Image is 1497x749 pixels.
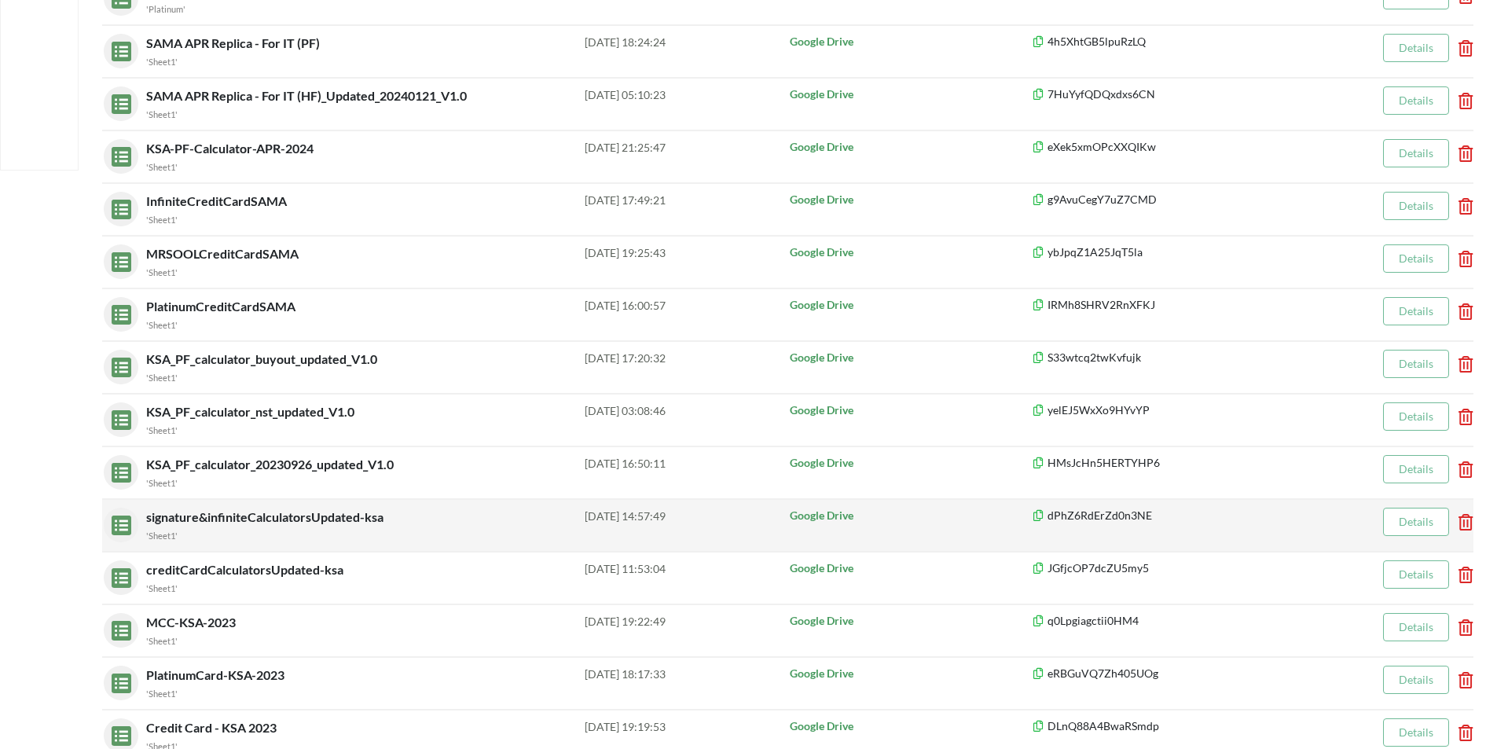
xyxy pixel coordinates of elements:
small: 'Sheet1' [146,215,178,225]
small: 'Sheet1' [146,267,178,277]
button: Details [1383,350,1449,378]
a: Details [1399,515,1433,528]
span: SAMA APR Replica - For IT (PF) [146,35,323,50]
small: 'Platinum' [146,4,185,14]
div: [DATE] 18:17:33 [585,666,788,700]
p: DLnQ88A4BwaRSmdp [1032,718,1330,734]
img: sheets.7a1b7961.svg [104,613,131,641]
div: [DATE] 17:20:32 [585,350,788,384]
img: sheets.7a1b7961.svg [104,139,131,167]
a: Details [1399,620,1433,633]
button: Details [1383,666,1449,694]
p: Google Drive [790,718,1033,734]
p: Google Drive [790,139,1033,155]
div: [DATE] 03:08:46 [585,402,788,437]
span: MRSOOLCreditCardSAMA [146,246,302,261]
p: Google Drive [790,666,1033,681]
span: KSA_PF_calculator_buyout_updated_V1.0 [146,351,380,366]
p: 7HuYyfQDQxdxs6CN [1032,86,1330,102]
img: sheets.7a1b7961.svg [104,402,131,430]
span: MCC-KSA-2023 [146,615,239,630]
button: Details [1383,139,1449,167]
a: Details [1399,94,1433,107]
div: [DATE] 16:50:11 [585,455,788,490]
div: [DATE] 14:57:49 [585,508,788,542]
a: Details [1399,409,1433,423]
button: Details [1383,718,1449,747]
a: Details [1399,462,1433,475]
small: 'Sheet1' [146,688,178,699]
span: signature&infiniteCalculatorsUpdated-ksa [146,509,387,524]
span: KSA-PF-Calculator-APR-2024 [146,141,317,156]
p: Google Drive [790,350,1033,365]
span: PlatinumCard-KSA-2023 [146,667,288,682]
span: SAMA APR Replica - For IT (HF)_Updated_20240121_V1.0 [146,88,470,103]
a: Details [1399,304,1433,318]
span: PlatinumCreditCardSAMA [146,299,299,314]
div: [DATE] 21:25:47 [585,139,788,174]
button: Details [1383,244,1449,273]
p: dPhZ6RdErZd0n3NE [1032,508,1330,523]
img: sheets.7a1b7961.svg [104,350,131,377]
p: Google Drive [790,402,1033,418]
p: Google Drive [790,192,1033,207]
button: Details [1383,508,1449,536]
button: Details [1383,34,1449,62]
p: q0Lpgiagctii0HM4 [1032,613,1330,629]
a: Details [1399,725,1433,739]
div: [DATE] 19:22:49 [585,613,788,648]
a: Details [1399,357,1433,370]
small: 'Sheet1' [146,320,178,330]
img: sheets.7a1b7961.svg [104,666,131,693]
p: Google Drive [790,34,1033,50]
img: sheets.7a1b7961.svg [104,297,131,325]
button: Details [1383,560,1449,589]
button: Details [1383,86,1449,115]
img: sheets.7a1b7961.svg [104,86,131,114]
p: g9AvuCegY7uZ7CMD [1032,192,1330,207]
small: 'Sheet1' [146,57,178,67]
small: 'Sheet1' [146,162,178,172]
div: [DATE] 16:00:57 [585,297,788,332]
p: Google Drive [790,508,1033,523]
a: Details [1399,199,1433,212]
button: Details [1383,297,1449,325]
p: Google Drive [790,244,1033,260]
p: JGfjcOP7dcZU5my5 [1032,560,1330,576]
span: KSA_PF_calculator_20230926_updated_V1.0 [146,457,397,472]
small: 'Sheet1' [146,109,178,119]
p: eRBGuVQ7Zh405UOg [1032,666,1330,681]
p: eXek5xmOPcXXQIKw [1032,139,1330,155]
a: Details [1399,252,1433,265]
small: 'Sheet1' [146,425,178,435]
p: S33wtcq2twKvfujk [1032,350,1330,365]
button: Details [1383,613,1449,641]
a: Details [1399,41,1433,54]
img: sheets.7a1b7961.svg [104,718,131,746]
p: ybJpqZ1A25JqT5la [1032,244,1330,260]
button: Details [1383,402,1449,431]
p: yelEJ5WxXo9HYvYP [1032,402,1330,418]
small: 'Sheet1' [146,583,178,593]
p: Google Drive [790,560,1033,576]
button: Details [1383,192,1449,220]
img: sheets.7a1b7961.svg [104,455,131,483]
p: 4h5XhtGB5lpuRzLQ [1032,34,1330,50]
a: Details [1399,146,1433,160]
p: Google Drive [790,455,1033,471]
img: sheets.7a1b7961.svg [104,244,131,272]
div: [DATE] 19:25:43 [585,244,788,279]
p: HMsJcHn5HERTYHP6 [1032,455,1330,471]
a: Details [1399,567,1433,581]
a: Details [1399,673,1433,686]
small: 'Sheet1' [146,373,178,383]
img: sheets.7a1b7961.svg [104,192,131,219]
div: [DATE] 18:24:24 [585,34,788,68]
div: [DATE] 17:49:21 [585,192,788,226]
p: Google Drive [790,613,1033,629]
span: creditCardCalculatorsUpdated-ksa [146,562,347,577]
span: Credit Card - KSA 2023 [146,720,280,735]
small: 'Sheet1' [146,478,178,488]
span: InfiniteCreditCardSAMA [146,193,290,208]
p: Google Drive [790,297,1033,313]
